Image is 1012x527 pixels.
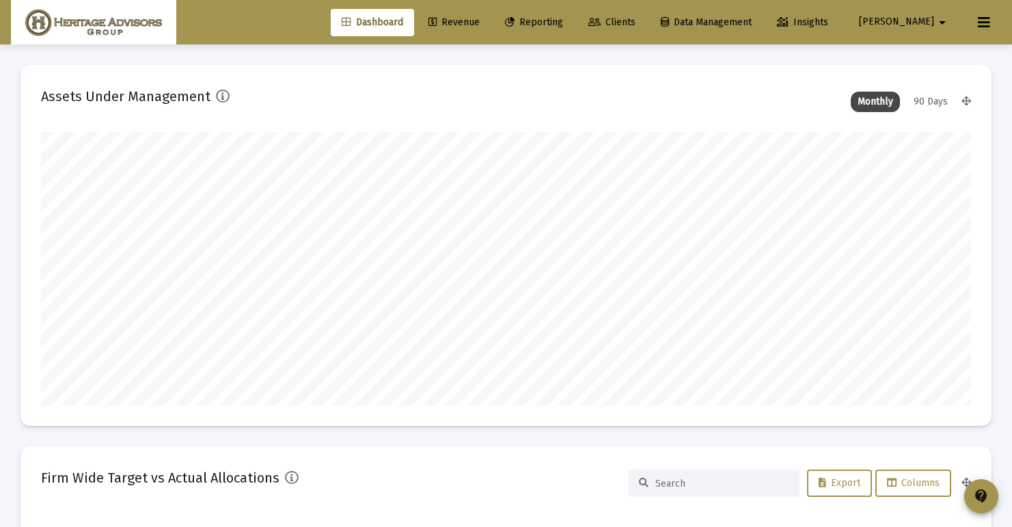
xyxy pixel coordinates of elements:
[973,488,989,504] mat-icon: contact_support
[661,16,752,28] span: Data Management
[41,467,279,489] h2: Firm Wide Target vs Actual Allocations
[851,92,900,112] div: Monthly
[588,16,635,28] span: Clients
[505,16,563,28] span: Reporting
[934,9,951,36] mat-icon: arrow_drop_down
[342,16,403,28] span: Dashboard
[577,9,646,36] a: Clients
[428,16,480,28] span: Revenue
[418,9,491,36] a: Revenue
[766,9,839,36] a: Insights
[807,470,872,497] button: Export
[907,92,955,112] div: 90 Days
[819,477,860,489] span: Export
[859,16,934,28] span: [PERSON_NAME]
[650,9,763,36] a: Data Management
[887,477,940,489] span: Columns
[655,478,789,489] input: Search
[494,9,574,36] a: Reporting
[777,16,828,28] span: Insights
[843,8,967,36] button: [PERSON_NAME]
[21,9,166,36] img: Dashboard
[875,470,951,497] button: Columns
[41,85,210,107] h2: Assets Under Management
[331,9,414,36] a: Dashboard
